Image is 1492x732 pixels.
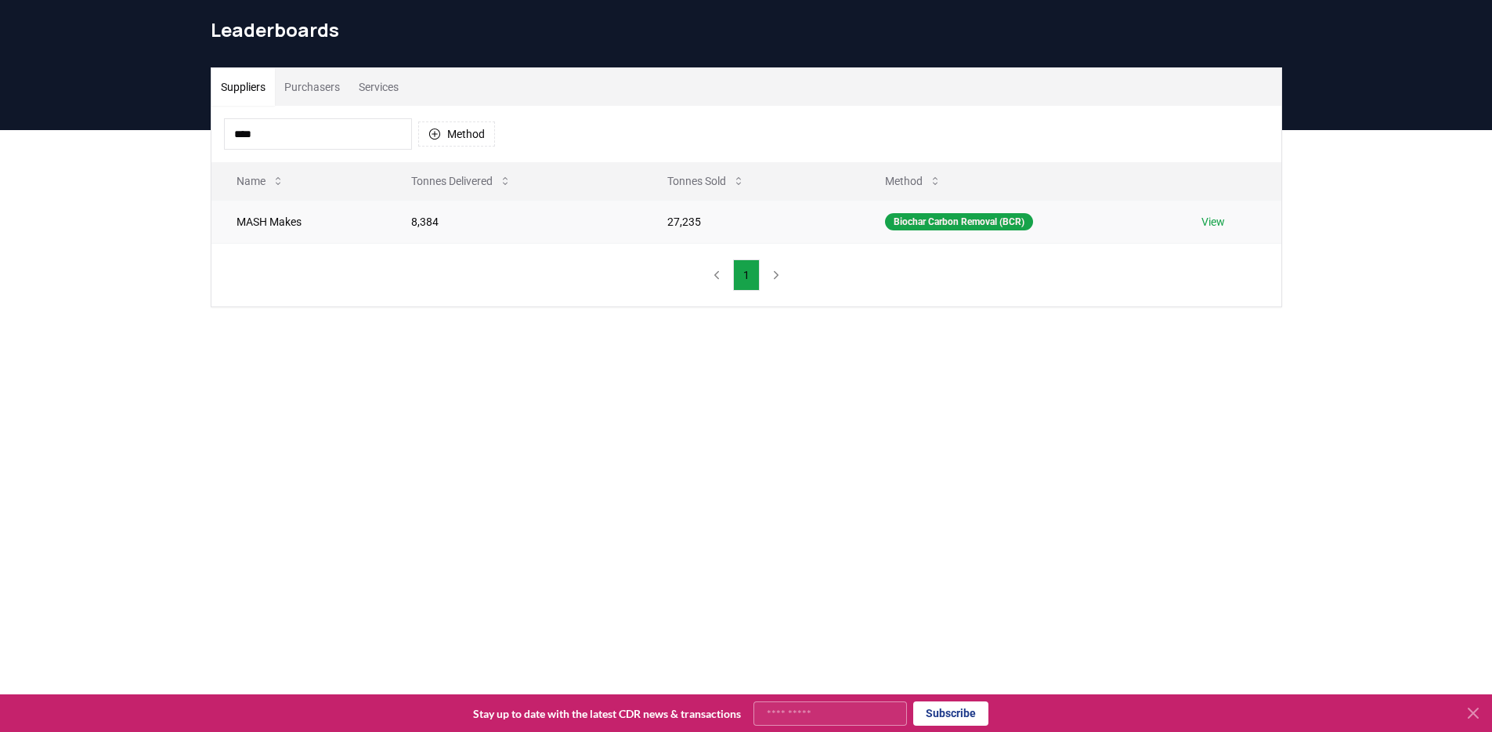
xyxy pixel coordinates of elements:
a: View [1201,214,1225,230]
button: Suppliers [211,68,275,106]
button: Tonnes Delivered [399,165,524,197]
button: Services [349,68,408,106]
button: 1 [733,259,760,291]
button: Purchasers [275,68,349,106]
td: MASH Makes [211,200,386,243]
button: Name [224,165,297,197]
button: Method [872,165,954,197]
td: 8,384 [386,200,642,243]
div: Biochar Carbon Removal (BCR) [885,213,1033,230]
button: Tonnes Sold [655,165,757,197]
button: Method [418,121,495,147]
h1: Leaderboards [211,17,1282,42]
td: 27,235 [642,200,860,243]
